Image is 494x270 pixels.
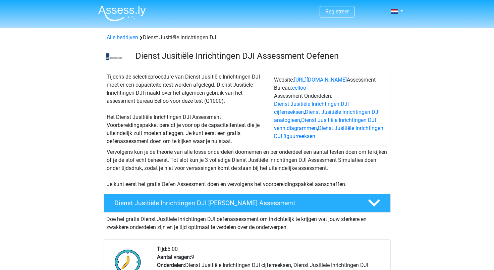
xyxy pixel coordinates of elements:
[157,262,185,268] b: Onderdelen:
[98,5,146,21] img: Assessly
[274,125,383,139] a: Dienst Jusitiële Inrichtingen DJI figuurreeksen
[294,77,347,83] a: [URL][DOMAIN_NAME]
[274,109,380,123] a: Dienst Jusitiële Inrichtingen DJI analogieen
[104,213,391,231] div: Doe het gratis Dienst Jusitiële Inrichtingen DJI oefenassessment om inzichtelijk te krijgen wat j...
[274,117,376,131] a: Dienst Jusitiële Inrichtingen DJI venn diagrammen
[101,194,393,213] a: Dienst Jusitiële Inrichtingen DJI [PERSON_NAME] Assessment
[325,8,349,15] a: Registreer
[104,73,271,145] div: Tijdens de selectieprocedure van Dienst Jusitiële Inrichtingen DJI moet er een capaciteitentest w...
[104,148,390,188] div: Vervolgens kun je de theorie van alle losse onderdelen doornemen en per onderdeel een aantal test...
[107,34,138,41] a: Alle bedrijven
[157,246,167,252] b: Tijd:
[135,51,385,61] h3: Dienst Jusitiële Inrichtingen DJI Assessment Oefenen
[271,73,390,145] div: Website: Assessment Bureau: Assessment Onderdelen: , , ,
[274,101,349,115] a: Dienst Jusitiële Inrichtingen DJI cijferreeksen
[114,199,357,207] h4: Dienst Jusitiële Inrichtingen DJI [PERSON_NAME] Assessment
[157,254,191,260] b: Aantal vragen:
[104,34,390,42] div: Dienst Jusitiële Inrichtingen DJI
[292,85,306,91] a: eelloo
